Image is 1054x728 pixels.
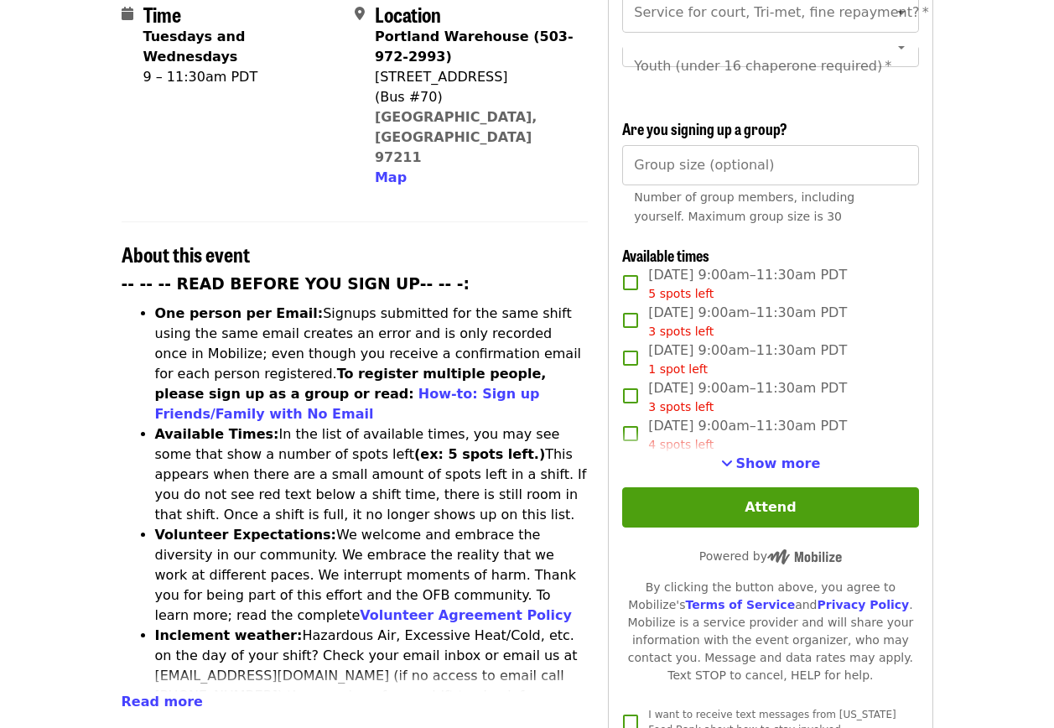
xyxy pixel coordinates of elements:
span: Read more [122,694,203,710]
strong: Tuesdays and Wednesdays [143,29,246,65]
a: How-to: Sign up Friends/Family with No Email [155,386,540,422]
button: Open [890,1,913,24]
span: Powered by [699,549,842,563]
span: [DATE] 9:00am–11:30am PDT [648,303,847,341]
div: [STREET_ADDRESS] [375,67,574,87]
span: [DATE] 9:00am–11:30am PDT [648,416,847,454]
strong: Inclement weather: [155,627,303,643]
button: See more timeslots [721,454,821,474]
div: By clicking the button above, you agree to Mobilize's and . Mobilize is a service provider and wi... [622,579,918,684]
button: Map [375,168,407,188]
span: Available times [622,244,709,266]
span: [DATE] 9:00am–11:30am PDT [648,341,847,378]
span: Map [375,169,407,185]
li: Signups submitted for the same shift using the same email creates an error and is only recorded o... [155,304,589,424]
span: Are you signing up a group? [622,117,787,139]
span: 5 spots left [648,287,714,300]
span: [DATE] 9:00am–11:30am PDT [648,265,847,303]
strong: Volunteer Expectations: [155,527,337,543]
span: Number of group members, including yourself. Maximum group size is 30 [634,190,854,223]
strong: One person per Email: [155,305,324,321]
li: Hazardous Air, Excessive Heat/Cold, etc. on the day of your shift? Check your email inbox or emai... [155,626,589,726]
strong: To register multiple people, please sign up as a group or read: [155,366,547,402]
span: 3 spots left [648,400,714,413]
a: [GEOGRAPHIC_DATA], [GEOGRAPHIC_DATA] 97211 [375,109,537,165]
li: In the list of available times, you may see some that show a number of spots left This appears wh... [155,424,589,525]
strong: Available Times: [155,426,279,442]
strong: -- -- -- READ BEFORE YOU SIGN UP-- -- -: [122,275,470,293]
span: [DATE] 9:00am–11:30am PDT [648,378,847,416]
a: Terms of Service [685,598,795,611]
li: We welcome and embrace the diversity in our community. We embrace the reality that we work at dif... [155,525,589,626]
a: Privacy Policy [817,598,909,611]
input: [object Object] [622,145,918,185]
i: calendar icon [122,6,133,22]
button: Open [890,35,913,59]
i: map-marker-alt icon [355,6,365,22]
span: 1 spot left [648,362,708,376]
img: Powered by Mobilize [767,549,842,564]
button: Attend [622,487,918,528]
a: Volunteer Agreement Policy [360,607,572,623]
div: (Bus #70) [375,87,574,107]
span: 3 spots left [648,325,714,338]
span: Show more [736,455,821,471]
div: 9 – 11:30am PDT [143,67,341,87]
button: Read more [122,692,203,712]
span: About this event [122,239,250,268]
span: 4 spots left [648,438,714,451]
strong: (ex: 5 spots left.) [414,446,545,462]
strong: Portland Warehouse (503-972-2993) [375,29,574,65]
